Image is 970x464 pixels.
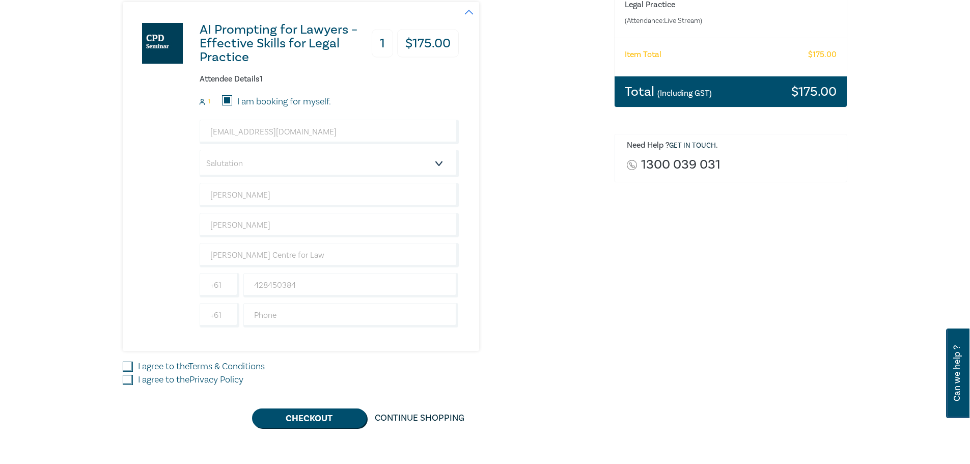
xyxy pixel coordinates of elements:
img: AI Prompting for Lawyers – Effective Skills for Legal Practice [142,23,183,64]
h3: $ 175.00 [397,30,459,58]
input: First Name* [200,183,459,207]
h3: $ 175.00 [791,85,837,98]
label: I am booking for myself. [237,95,331,108]
input: Attendee Email* [200,120,459,144]
label: I agree to the [138,373,243,387]
h6: Need Help ? . [627,141,840,151]
a: Get in touch [669,141,716,150]
input: Last Name* [200,213,459,237]
small: (Attendance: Live Stream ) [625,16,796,26]
a: Terms & Conditions [188,361,265,372]
h3: Total [625,85,712,98]
h3: AI Prompting for Lawyers – Effective Skills for Legal Practice [200,23,367,64]
a: Privacy Policy [189,374,243,386]
small: (Including GST) [657,88,712,98]
input: Mobile* [243,273,459,297]
input: Company [200,243,459,267]
h6: Attendee Details 1 [200,74,459,84]
input: +61 [200,273,239,297]
a: Continue Shopping [367,408,473,428]
input: Phone [243,303,459,327]
label: I agree to the [138,360,265,373]
a: 1300 039 031 [641,158,720,172]
button: Checkout [252,408,367,428]
small: 1 [208,98,210,105]
span: Can we help ? [952,335,962,412]
h6: $ 175.00 [808,50,837,60]
h6: Item Total [625,50,661,60]
h3: 1 [372,30,393,58]
input: +61 [200,303,239,327]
